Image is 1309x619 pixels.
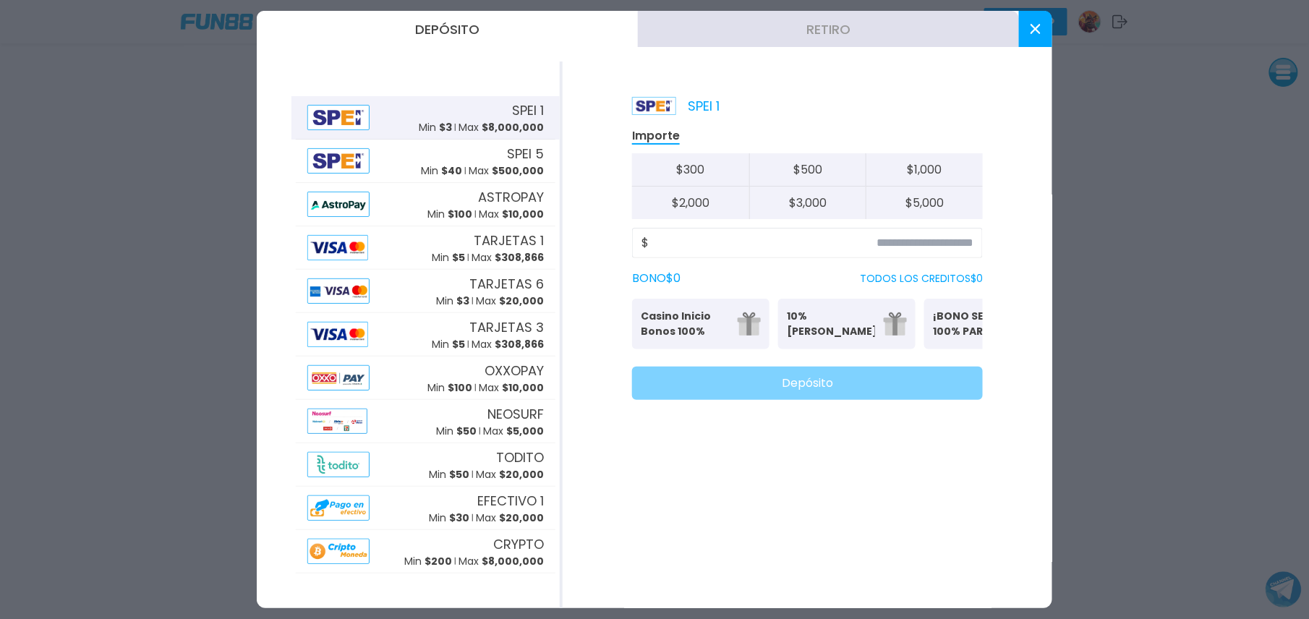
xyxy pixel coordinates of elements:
[421,163,462,179] p: Min
[496,448,544,467] span: TODITO
[479,380,544,396] p: Max
[749,153,866,187] button: $500
[632,270,681,287] label: BONO $ 0
[632,97,676,115] img: Platform Logo
[449,511,469,525] span: $ 30
[778,299,916,349] button: 10% [PERSON_NAME]
[429,511,469,526] p: Min
[427,207,472,222] p: Min
[456,424,477,438] span: $ 50
[860,271,983,286] p: TODOS LOS CREDITOS $ 0
[291,530,560,573] button: AlipayCRYPTOMin $200Max $8,000,000
[502,380,544,395] span: $ 10,000
[307,148,370,174] img: Alipay
[436,294,469,309] p: Min
[452,337,465,351] span: $ 5
[307,322,368,347] img: Alipay
[738,312,761,336] img: gift
[452,250,465,265] span: $ 5
[478,187,544,207] span: ASTROPAY
[499,294,544,308] span: $ 20,000
[472,337,544,352] p: Max
[291,140,560,183] button: AlipaySPEI 5Min $40Max $500,000
[439,120,452,135] span: $ 3
[476,294,544,309] p: Max
[291,487,560,530] button: AlipayEFECTIVO 1Min $30Max $20,000
[307,409,367,434] img: Alipay
[474,231,544,250] span: TARJETAS 1
[482,554,544,568] span: $ 8,000,000
[291,226,560,270] button: AlipayTARJETAS 1Min $5Max $308,866
[632,367,983,400] button: Depósito
[429,467,469,482] p: Min
[307,495,370,521] img: Alipay
[632,96,720,116] p: SPEI 1
[307,192,370,217] img: Alipay
[307,539,370,564] img: Alipay
[441,163,462,178] span: $ 40
[425,554,452,568] span: $ 200
[632,128,680,145] p: Importe
[291,96,560,140] button: AlipaySPEI 1Min $3Max $8,000,000
[641,309,729,339] p: Casino Inicio Bonos 100%
[479,207,544,222] p: Max
[866,187,983,219] button: $5,000
[432,250,465,265] p: Min
[469,317,544,337] span: TARJETAS 3
[307,235,368,260] img: Alipay
[419,120,452,135] p: Min
[291,270,560,313] button: AlipayTARJETAS 6Min $3Max $20,000
[487,404,544,424] span: NEOSURF
[307,105,370,130] img: Alipay
[485,361,544,380] span: OXXOPAY
[257,11,638,47] button: Depósito
[924,299,1062,349] button: ¡BONO SEMANAL 100% PARA DEPORTES!
[506,424,544,438] span: $ 5,000
[512,101,544,120] span: SPEI 1
[476,467,544,482] p: Max
[493,534,544,554] span: CRYPTO
[448,207,472,221] span: $ 100
[507,144,544,163] span: SPEI 5
[291,400,560,443] button: AlipayNEOSURFMin $50Max $5,000
[432,337,465,352] p: Min
[291,357,560,400] button: AlipayOXXOPAYMin $100Max $10,000
[449,467,469,482] span: $ 50
[502,207,544,221] span: $ 10,000
[427,380,472,396] p: Min
[459,120,544,135] p: Max
[632,299,769,349] button: Casino Inicio Bonos 100%
[472,250,544,265] p: Max
[404,554,452,569] p: Min
[307,278,370,304] img: Alipay
[641,234,649,252] span: $
[483,424,544,439] p: Max
[477,491,544,511] span: EFECTIVO 1
[459,554,544,569] p: Max
[933,309,1021,339] p: ¡BONO SEMANAL 100% PARA DEPORTES!
[448,380,472,395] span: $ 100
[476,511,544,526] p: Max
[632,153,749,187] button: $300
[866,153,983,187] button: $1,000
[291,443,560,487] button: AlipayTODITOMin $50Max $20,000
[436,424,477,439] p: Min
[307,452,370,477] img: Alipay
[291,313,560,357] button: AlipayTARJETAS 3Min $5Max $308,866
[469,163,544,179] p: Max
[469,274,544,294] span: TARJETAS 6
[291,183,560,226] button: AlipayASTROPAYMin $100Max $10,000
[787,309,875,339] p: 10% [PERSON_NAME]
[456,294,469,308] span: $ 3
[495,250,544,265] span: $ 308,866
[499,511,544,525] span: $ 20,000
[307,365,370,390] img: Alipay
[499,467,544,482] span: $ 20,000
[492,163,544,178] span: $ 500,000
[632,187,749,219] button: $2,000
[749,187,866,219] button: $3,000
[495,337,544,351] span: $ 308,866
[482,120,544,135] span: $ 8,000,000
[884,312,907,336] img: gift
[638,11,1019,47] button: Retiro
